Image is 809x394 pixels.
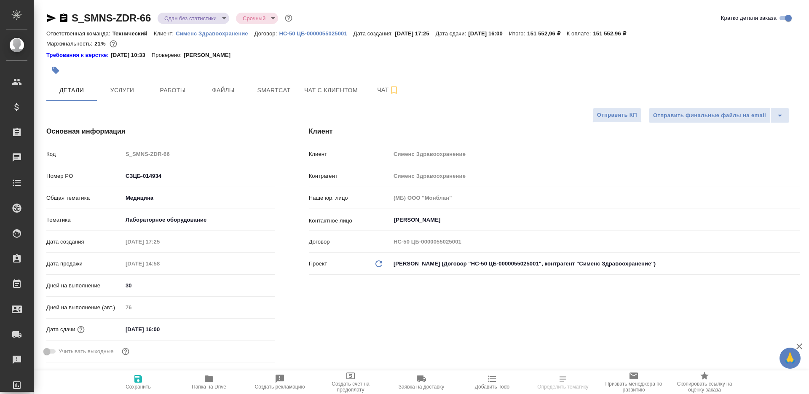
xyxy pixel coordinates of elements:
span: Создать счет на предоплату [320,381,381,393]
h4: Клиент [309,126,800,137]
span: Создать рекламацию [255,384,305,390]
button: 100080.57 RUB; [108,38,119,49]
span: Кратко детали заказа [721,14,777,22]
p: Сименс Здравоохранение [176,30,254,37]
span: Чат с клиентом [304,85,358,96]
div: Сдан без статистики [236,13,278,24]
svg: Подписаться [389,85,399,95]
span: Smartcat [254,85,294,96]
span: 🙏 [783,349,797,367]
button: Папка на Drive [174,370,244,394]
div: Нажми, чтобы открыть папку с инструкцией [46,51,111,59]
span: Сохранить [126,384,151,390]
p: Общая тематика [46,194,123,202]
button: Отправить финальные файлы на email [648,108,771,123]
input: Пустое поле [123,148,275,160]
input: Пустое поле [391,236,800,248]
button: Призвать менеджера по развитию [598,370,669,394]
p: Проверено: [152,51,184,59]
p: [DATE] 10:33 [111,51,152,59]
p: [DATE] 17:25 [395,30,436,37]
input: Пустое поле [123,257,196,270]
p: Тематика [46,216,123,224]
button: Скопировать ссылку для ЯМессенджера [46,13,56,23]
button: Если добавить услуги и заполнить их объемом, то дата рассчитается автоматически [75,324,86,335]
span: Заявка на доставку [399,384,444,390]
p: [DATE] 16:00 [468,30,509,37]
button: Добавить Todo [457,370,528,394]
p: К оплате: [567,30,593,37]
p: Дней на выполнение [46,281,123,290]
a: Сименс Здравоохранение [176,29,254,37]
button: Скопировать ссылку [59,13,69,23]
h4: Основная информация [46,126,275,137]
p: Договор: [254,30,279,37]
button: Доп статусы указывают на важность/срочность заказа [283,13,294,24]
input: Пустое поле [391,148,800,160]
p: Дата создания [46,238,123,246]
input: Пустое поле [391,192,800,204]
div: split button [648,108,790,123]
input: ✎ Введи что-нибудь [123,279,275,292]
button: Сохранить [103,370,174,394]
p: Клиент: [154,30,176,37]
span: Отправить КП [597,110,637,120]
p: Дата сдачи [46,325,75,334]
p: Маржинальность: [46,40,94,47]
span: Скопировать ссылку на оценку заказа [674,381,735,393]
div: Медицина [123,191,275,205]
p: Итого: [509,30,527,37]
p: 151 552,96 ₽ [527,30,566,37]
span: Чат [368,85,408,95]
p: Номер PO [46,172,123,180]
button: Создать счет на предоплату [315,370,386,394]
p: Дней на выполнение (авт.) [46,303,123,312]
button: Заявка на доставку [386,370,457,394]
span: Призвать менеджера по развитию [603,381,664,393]
span: Услуги [102,85,142,96]
p: Наше юр. лицо [309,194,391,202]
span: Папка на Drive [192,384,226,390]
div: Лабораторное оборудование [123,213,275,227]
a: Требования к верстке: [46,51,111,59]
button: Срочный [240,15,268,22]
p: Контактное лицо [309,217,391,225]
button: 🙏 [780,348,801,369]
div: [PERSON_NAME] (Договор "HC-50 ЦБ-0000055025001", контрагент "Сименс Здравоохранение") [391,257,800,271]
input: Пустое поле [123,301,275,314]
p: Дата продажи [46,260,123,268]
p: Ответственная команда: [46,30,113,37]
p: [PERSON_NAME] [184,51,237,59]
p: 21% [94,40,107,47]
button: Добавить тэг [46,61,65,80]
a: S_SMNS-ZDR-66 [72,12,151,24]
button: Сдан без статистики [162,15,219,22]
p: Контрагент [309,172,391,180]
div: Сдан без статистики [158,13,229,24]
button: Выбери, если сб и вс нужно считать рабочими днями для выполнения заказа. [120,346,131,357]
p: Код [46,150,123,158]
span: Учитывать выходные [59,347,114,356]
p: Клиент [309,150,391,158]
p: Дата создания: [354,30,395,37]
p: 151 552,96 ₽ [593,30,632,37]
p: Проект [309,260,327,268]
span: Отправить финальные файлы на email [653,111,766,121]
input: ✎ Введи что-нибудь [123,170,275,182]
span: Детали [51,85,92,96]
button: Создать рекламацию [244,370,315,394]
button: Скопировать ссылку на оценку заказа [669,370,740,394]
input: Пустое поле [391,170,800,182]
span: Работы [153,85,193,96]
span: Файлы [203,85,244,96]
p: Технический [113,30,154,37]
span: Добавить Todo [475,384,509,390]
input: ✎ Введи что-нибудь [123,323,196,335]
p: Дата сдачи: [436,30,468,37]
button: Определить тематику [528,370,598,394]
a: HC-50 ЦБ-0000055025001 [279,29,353,37]
span: Определить тематику [537,384,588,390]
button: Open [795,219,797,221]
input: Пустое поле [123,236,196,248]
button: Отправить КП [592,108,642,123]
